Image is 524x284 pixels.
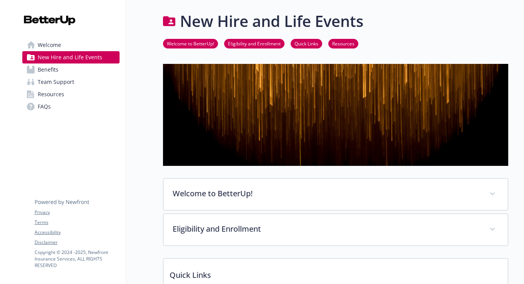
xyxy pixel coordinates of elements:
[163,40,218,47] a: Welcome to BetterUp!
[173,188,480,199] p: Welcome to BetterUp!
[291,40,322,47] a: Quick Links
[22,51,120,63] a: New Hire and Life Events
[22,39,120,51] a: Welcome
[180,10,363,33] h1: New Hire and Life Events
[35,209,119,216] a: Privacy
[328,40,358,47] a: Resources
[38,76,74,88] span: Team Support
[22,88,120,100] a: Resources
[38,63,58,76] span: Benefits
[38,100,51,113] span: FAQs
[173,223,480,235] p: Eligibility and Enrollment
[22,63,120,76] a: Benefits
[38,51,102,63] span: New Hire and Life Events
[35,229,119,236] a: Accessibility
[35,239,119,246] a: Disclaimer
[38,39,61,51] span: Welcome
[22,76,120,88] a: Team Support
[38,88,64,100] span: Resources
[163,179,508,210] div: Welcome to BetterUp!
[163,214,508,246] div: Eligibility and Enrollment
[22,100,120,113] a: FAQs
[163,64,508,166] img: new hire page banner
[224,40,284,47] a: Eligibility and Enrollment
[35,219,119,226] a: Terms
[35,249,119,269] p: Copyright © 2024 - 2025 , Newfront Insurance Services, ALL RIGHTS RESERVED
